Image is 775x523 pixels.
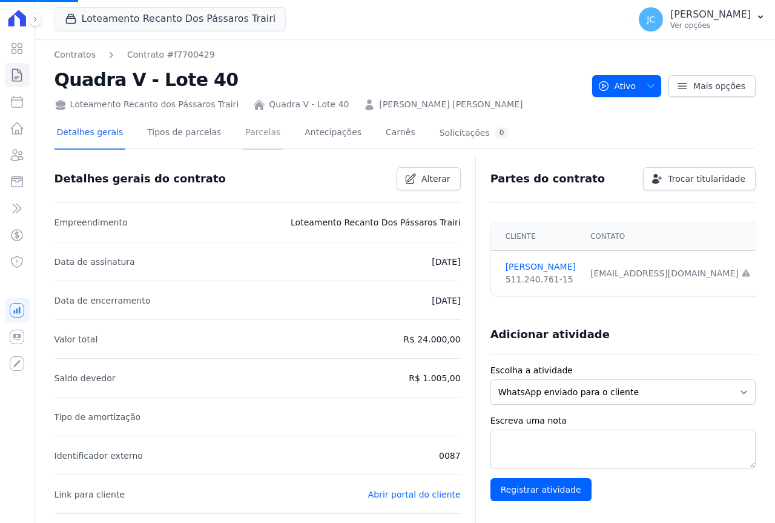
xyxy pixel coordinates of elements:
[54,448,143,463] p: Identificador externo
[397,167,461,190] a: Alterar
[291,215,461,230] p: Loteamento Recanto Dos Pássaros Trairi
[439,448,461,463] p: 0087
[54,255,135,269] p: Data de assinatura
[54,48,215,61] nav: Breadcrumb
[243,118,283,150] a: Parcelas
[693,80,745,92] span: Mais opções
[54,332,98,347] p: Valor total
[437,118,512,150] a: Solicitações0
[670,21,751,30] p: Ver opções
[598,75,636,97] span: Ativo
[54,48,582,61] nav: Breadcrumb
[54,66,582,93] h2: Quadra V - Lote 40
[383,118,418,150] a: Carnês
[629,2,775,36] button: JC [PERSON_NAME] Ver opções
[379,98,523,111] a: [PERSON_NAME] [PERSON_NAME]
[54,98,239,111] div: Loteamento Recanto dos Pássaros Trairi
[506,273,576,286] div: 511.240.761-15
[54,7,286,30] button: Loteamento Recanto Dos Pássaros Trairi
[670,8,751,21] p: [PERSON_NAME]
[432,255,460,269] p: [DATE]
[145,118,223,150] a: Tipos de parcelas
[440,127,509,139] div: Solicitações
[647,15,655,24] span: JC
[506,261,576,273] a: [PERSON_NAME]
[54,371,116,385] p: Saldo devedor
[490,478,592,501] input: Registrar atividade
[54,410,141,424] p: Tipo de amortização
[409,371,460,385] p: R$ 1.005,00
[54,487,125,502] p: Link para cliente
[54,172,226,186] h3: Detalhes gerais do contrato
[592,75,662,97] button: Ativo
[421,173,450,185] span: Alterar
[54,118,126,150] a: Detalhes gerais
[54,293,151,308] p: Data de encerramento
[54,215,128,230] p: Empreendimento
[490,415,756,427] label: Escreva uma nota
[583,222,758,251] th: Contato
[490,364,756,377] label: Escolha a atividade
[403,332,460,347] p: R$ 24.000,00
[491,222,583,251] th: Cliente
[495,127,509,139] div: 0
[269,98,349,111] a: Quadra V - Lote 40
[668,173,745,185] span: Trocar titularidade
[54,48,96,61] a: Contratos
[490,327,610,342] h3: Adicionar atividade
[643,167,756,190] a: Trocar titularidade
[127,48,215,61] a: Contrato #f7700429
[668,75,756,97] a: Mais opções
[590,267,751,280] div: [EMAIL_ADDRESS][DOMAIN_NAME]
[432,293,460,308] p: [DATE]
[490,172,605,186] h3: Partes do contrato
[368,490,461,499] a: Abrir portal do cliente
[302,118,364,150] a: Antecipações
